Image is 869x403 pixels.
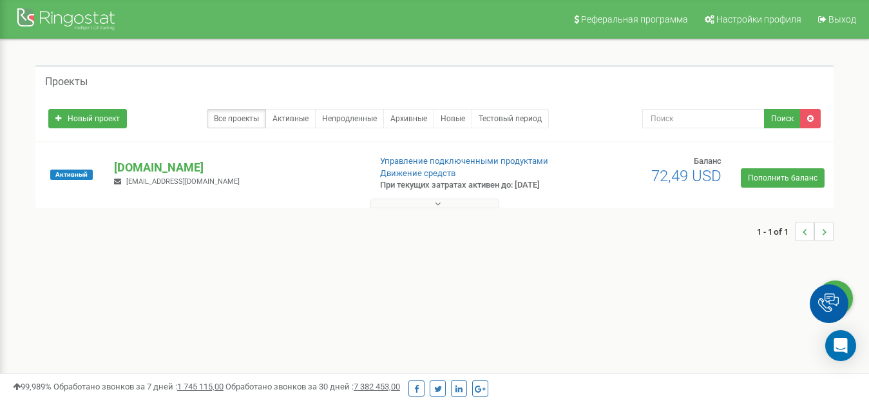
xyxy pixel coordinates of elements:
u: 1 745 115,00 [177,382,224,391]
a: Управление подключенными продуктами [380,156,548,166]
span: 99,989% [13,382,52,391]
a: Активные [265,109,316,128]
a: Архивные [383,109,434,128]
a: Новый проект [48,109,127,128]
a: Движение средств [380,168,455,178]
a: Тестовый период [472,109,549,128]
u: 7 382 453,00 [354,382,400,391]
p: [DOMAIN_NAME] [114,159,359,176]
nav: ... [757,209,834,254]
a: Новые [434,109,472,128]
p: При текущих затратах активен до: [DATE] [380,179,559,192]
span: Обработано звонков за 30 дней : [225,382,400,391]
span: Обработано звонков за 7 дней : [53,382,224,391]
span: 1 - 1 of 1 [757,222,795,241]
span: 72,49 USD [651,167,721,185]
button: Поиск [764,109,801,128]
span: Активный [50,170,93,180]
span: Баланс [694,156,721,166]
h5: Проекты [45,76,88,88]
input: Поиск [642,109,765,128]
span: [EMAIL_ADDRESS][DOMAIN_NAME] [126,177,240,186]
span: Выход [828,14,856,25]
span: Реферальная программа [581,14,688,25]
div: Open Intercom Messenger [825,330,856,361]
a: Непродленные [315,109,384,128]
a: Пополнить баланс [741,168,825,188]
a: Все проекты [207,109,266,128]
span: Настройки профиля [716,14,801,25]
